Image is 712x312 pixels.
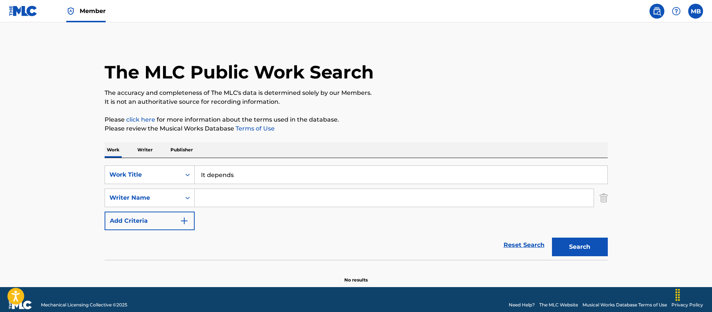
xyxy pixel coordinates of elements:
[180,216,189,225] img: 9d2ae6d4665cec9f34b9.svg
[9,6,38,16] img: MLC Logo
[344,268,368,283] p: No results
[9,300,32,309] img: logo
[135,142,155,158] p: Writer
[66,7,75,16] img: Top Rightsholder
[688,4,703,19] div: User Menu
[109,193,176,202] div: Writer Name
[649,4,664,19] a: Public Search
[105,61,374,83] h1: The MLC Public Work Search
[500,237,548,253] a: Reset Search
[126,116,155,123] a: click here
[672,7,681,16] img: help
[234,125,275,132] a: Terms of Use
[109,170,176,179] div: Work Title
[105,97,608,106] p: It is not an authoritative source for recording information.
[41,302,127,308] span: Mechanical Licensing Collective © 2025
[671,302,703,308] a: Privacy Policy
[539,302,578,308] a: The MLC Website
[509,302,535,308] a: Need Help?
[105,124,608,133] p: Please review the Musical Works Database
[168,142,195,158] p: Publisher
[80,7,106,15] span: Member
[105,115,608,124] p: Please for more information about the terms used in the database.
[105,89,608,97] p: The accuracy and completeness of The MLC's data is determined solely by our Members.
[652,7,661,16] img: search
[552,238,608,256] button: Search
[105,165,608,260] form: Search Form
[669,4,684,19] div: Help
[672,284,684,306] div: Drag
[105,142,122,158] p: Work
[675,276,712,312] iframe: Chat Widget
[600,189,608,207] img: Delete Criterion
[582,302,667,308] a: Musical Works Database Terms of Use
[105,212,195,230] button: Add Criteria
